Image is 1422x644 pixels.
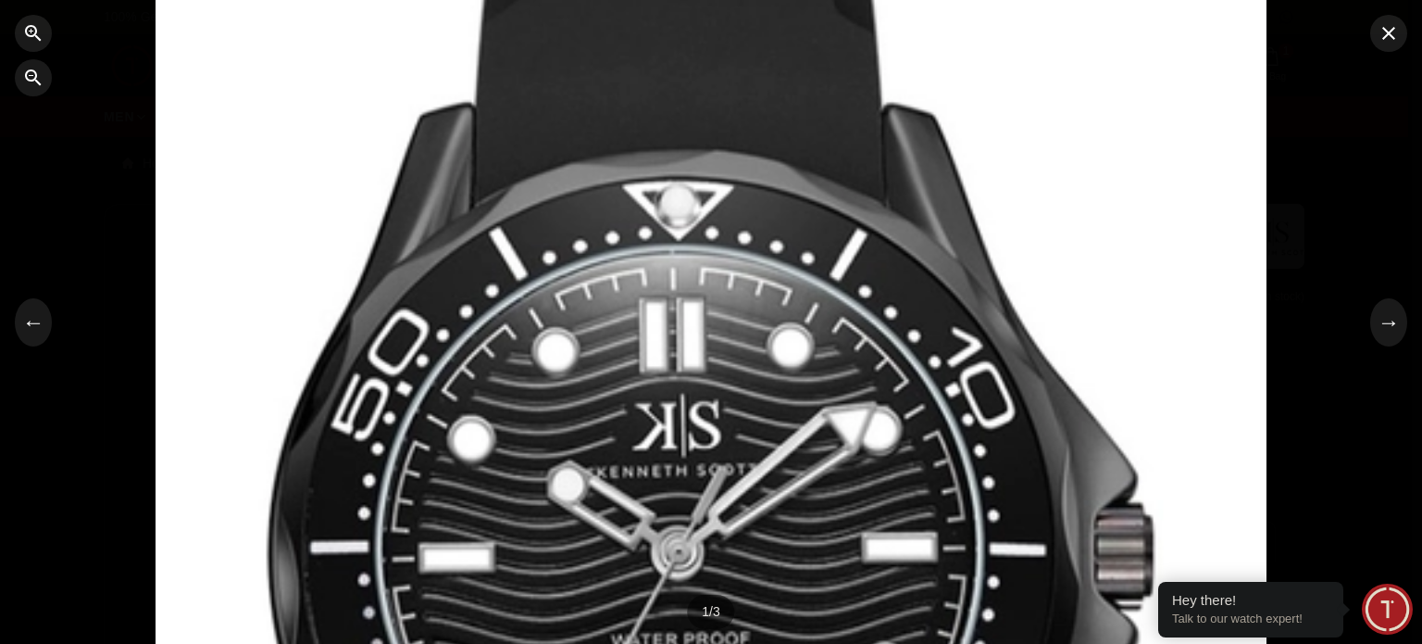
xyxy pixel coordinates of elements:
div: Chat Widget [1362,584,1413,635]
button: → [1370,298,1407,347]
div: 1 / 3 [687,595,734,629]
div: Hey there! [1172,591,1329,610]
button: ← [15,298,52,347]
p: Talk to our watch expert! [1172,612,1329,627]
